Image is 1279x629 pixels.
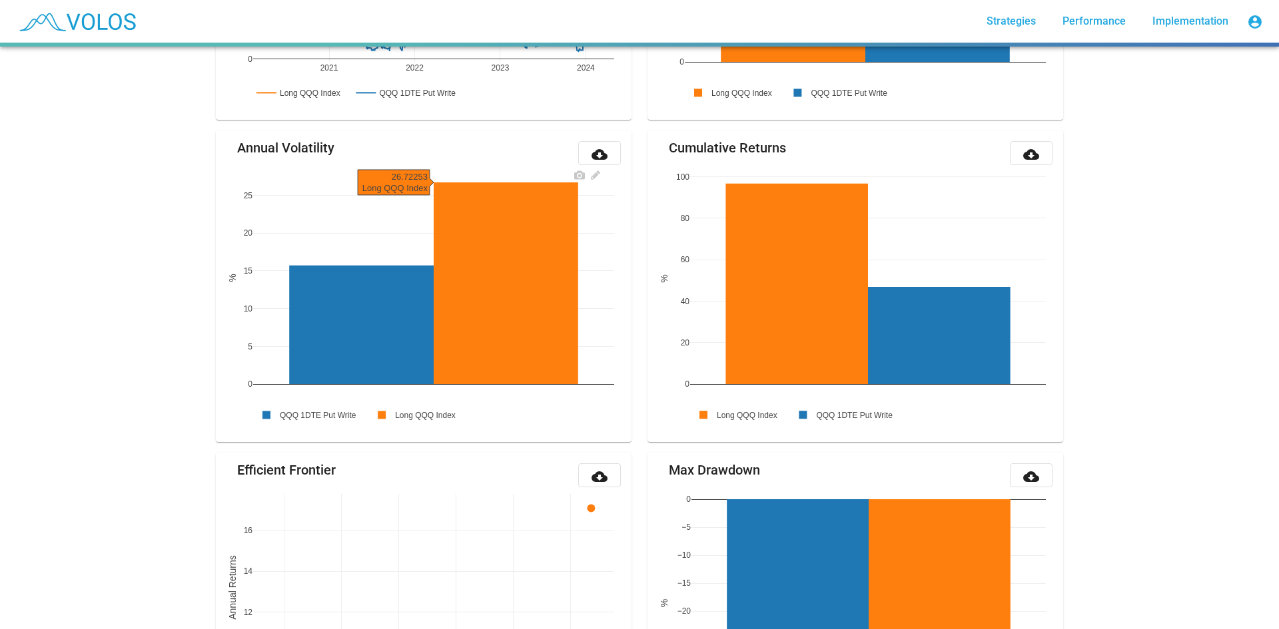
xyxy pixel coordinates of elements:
[1247,14,1263,30] mat-icon: account_circle
[1023,469,1039,485] mat-icon: cloud_download
[237,141,334,154] mat-card-title: Annual Volatility
[669,463,760,477] mat-card-title: Max Drawdown
[987,15,1036,27] span: Strategies
[11,5,143,38] img: blue_transparent.png
[1152,15,1228,27] span: Implementation
[1142,9,1239,33] a: Implementation
[1063,15,1126,27] span: Performance
[1052,9,1136,33] a: Performance
[669,141,786,154] mat-card-title: Cumulative Returns
[1023,146,1039,162] mat-icon: cloud_download
[976,9,1047,33] a: Strategies
[592,469,608,485] mat-icon: cloud_download
[237,463,336,477] mat-card-title: Efficient Frontier
[592,146,608,162] mat-icon: cloud_download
